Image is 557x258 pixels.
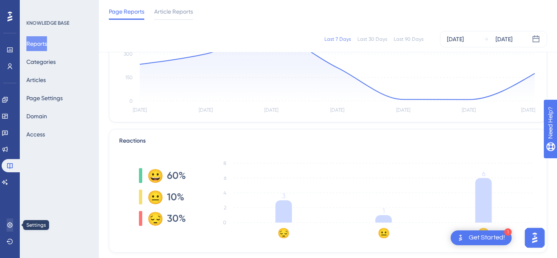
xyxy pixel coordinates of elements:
[451,230,512,245] div: Open Get Started! checklist, remaining modules: 1
[462,107,476,113] tspan: [DATE]
[223,220,226,225] tspan: 0
[378,227,390,239] text: 😐
[26,91,63,106] button: Page Settings
[223,190,226,196] tspan: 4
[324,36,351,42] div: Last 7 Days
[125,75,133,80] tspan: 150
[133,107,147,113] tspan: [DATE]
[154,7,193,16] span: Article Reports
[109,7,144,16] span: Page Reports
[129,98,133,104] tspan: 0
[504,228,512,236] div: 1
[394,36,423,42] div: Last 90 Days
[264,107,278,113] tspan: [DATE]
[224,175,226,181] tspan: 6
[119,136,537,146] div: Reactions
[199,107,213,113] tspan: [DATE]
[447,34,464,44] div: [DATE]
[482,170,485,178] tspan: 6
[26,54,56,69] button: Categories
[147,190,160,204] div: 😐
[224,205,226,211] tspan: 2
[26,127,45,142] button: Access
[167,190,184,204] span: 10%
[469,233,505,242] div: Get Started!
[167,212,186,225] span: 30%
[147,169,160,182] div: 😀
[357,36,387,42] div: Last 30 Days
[522,225,547,250] iframe: UserGuiding AI Assistant Launcher
[456,233,465,243] img: launcher-image-alternative-text
[167,169,186,182] span: 60%
[26,36,47,51] button: Reports
[496,34,512,44] div: [DATE]
[282,192,285,200] tspan: 3
[383,207,385,215] tspan: 1
[521,107,535,113] tspan: [DATE]
[396,107,410,113] tspan: [DATE]
[26,73,46,87] button: Articles
[19,2,52,12] span: Need Help?
[330,107,344,113] tspan: [DATE]
[124,51,133,57] tspan: 300
[223,160,226,166] tspan: 8
[277,227,290,239] text: 😔
[26,109,47,124] button: Domain
[147,212,160,225] div: 😔
[26,20,69,26] div: KNOWLEDGE BASE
